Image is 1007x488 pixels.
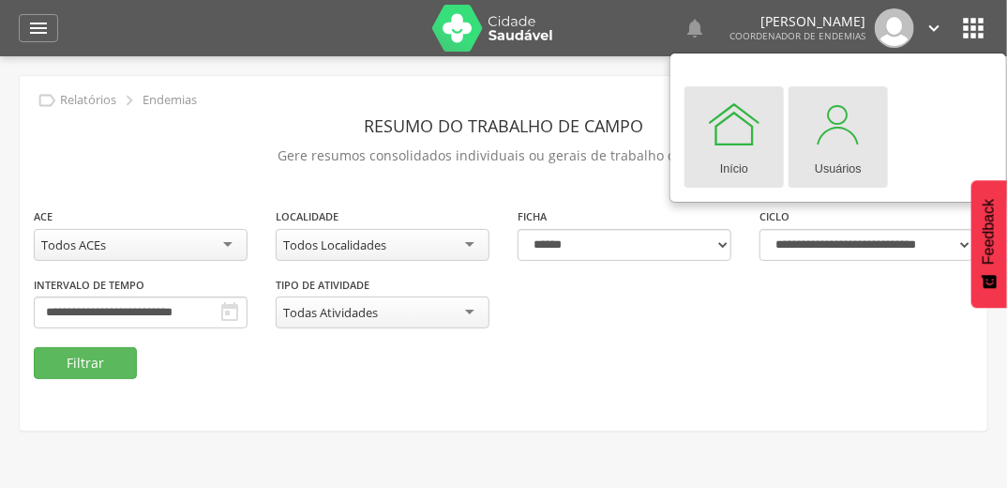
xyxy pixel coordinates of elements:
header: Resumo do Trabalho de Campo [34,109,973,143]
p: [PERSON_NAME] [729,15,865,28]
a:  [684,8,706,48]
i:  [218,301,241,324]
p: Relatórios [60,93,116,108]
p: Gere resumos consolidados individuais ou gerais de trabalho de campo [34,143,973,169]
label: Localidade [276,209,338,224]
i:  [958,13,988,43]
button: Feedback - Mostrar pesquisa [971,180,1007,308]
label: Intervalo de Tempo [34,278,144,293]
div: Todos ACEs [41,236,106,253]
i:  [684,17,706,39]
a: Usuários [789,86,888,188]
div: Todas Atividades [283,304,378,321]
a:  [924,8,944,48]
i:  [924,18,944,38]
span: Coordenador de Endemias [729,29,865,42]
i:  [37,90,57,111]
p: Endemias [143,93,197,108]
label: ACE [34,209,53,224]
span: Feedback [981,199,998,265]
div: Todos Localidades [283,236,386,253]
button: Filtrar [34,347,137,379]
label: Tipo de Atividade [276,278,369,293]
a:  [19,14,58,42]
i:  [119,90,140,111]
label: Ciclo [759,209,789,224]
i:  [27,17,50,39]
label: Ficha [518,209,547,224]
